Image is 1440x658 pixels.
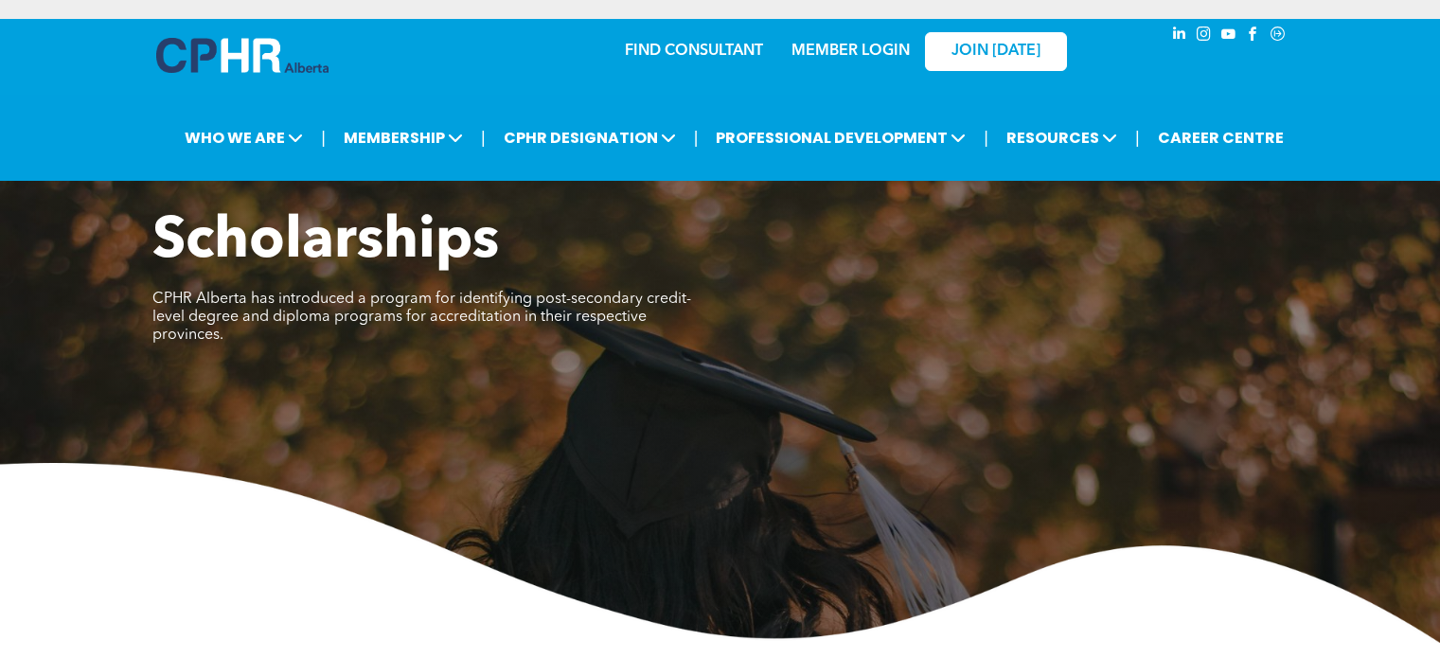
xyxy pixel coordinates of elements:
[791,44,910,59] a: MEMBER LOGIN
[710,120,971,155] span: PROFESSIONAL DEVELOPMENT
[925,32,1067,71] a: JOIN [DATE]
[152,214,499,271] span: Scholarships
[156,38,329,73] img: A blue and white logo for cp alberta
[1152,120,1289,155] a: CAREER CENTRE
[951,43,1040,61] span: JOIN [DATE]
[1268,24,1289,49] a: Social network
[1243,24,1264,49] a: facebook
[694,118,699,157] li: |
[321,118,326,157] li: |
[984,118,988,157] li: |
[179,120,309,155] span: WHO WE ARE
[1218,24,1239,49] a: youtube
[481,118,486,157] li: |
[1135,118,1140,157] li: |
[1194,24,1215,49] a: instagram
[1169,24,1190,49] a: linkedin
[338,120,469,155] span: MEMBERSHIP
[1001,120,1123,155] span: RESOURCES
[152,292,691,343] span: CPHR Alberta has introduced a program for identifying post-secondary credit-level degree and dipl...
[498,120,682,155] span: CPHR DESIGNATION
[625,44,763,59] a: FIND CONSULTANT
